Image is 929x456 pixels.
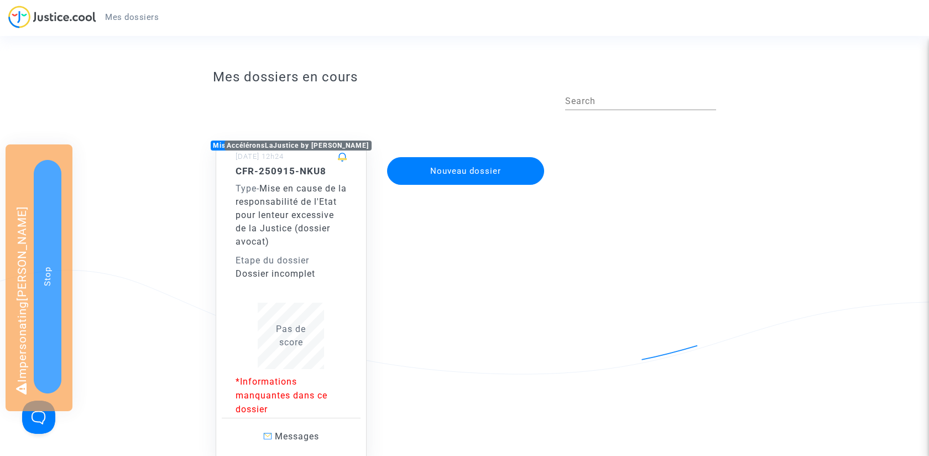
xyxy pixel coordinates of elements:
span: Mes dossiers [105,12,159,22]
span: Stop [43,267,53,286]
div: Dossier incomplet [236,267,347,281]
span: Pas de score [276,324,306,348]
small: [DATE] 12h24 [236,152,284,160]
p: *Informations manquantes dans ce dossier [236,375,347,416]
span: Messages [275,431,319,442]
button: Stop [34,160,61,393]
div: Impersonating [6,144,72,411]
span: Mise en cause de la responsabilité de l'Etat pour lenteur excessive de la Justice (dossier avocat) [236,183,347,247]
button: Nouveau dossier [387,157,544,185]
img: jc-logo.svg [8,6,96,28]
div: AccéléronsLaJustice by [PERSON_NAME] [225,141,372,151]
a: Messages [222,418,361,455]
div: Etape du dossier [236,254,347,267]
span: Type [236,183,257,194]
h3: Mes dossiers en cours [213,69,717,85]
a: Mes dossiers [96,9,168,25]
span: - [236,183,259,194]
div: Mise en demeure [211,141,275,151]
a: Nouveau dossier [386,150,545,160]
iframe: Help Scout Beacon - Open [22,401,55,434]
h5: CFR-250915-NKU8 [236,165,347,177]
